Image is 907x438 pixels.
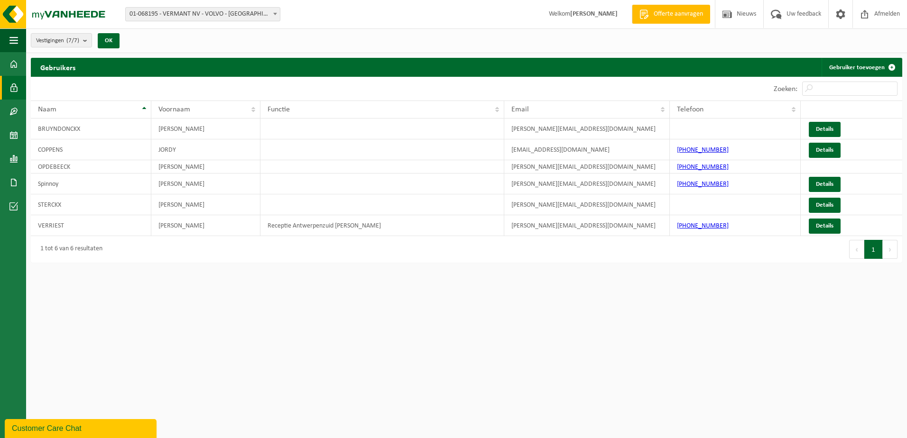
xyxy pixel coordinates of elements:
td: [PERSON_NAME][EMAIL_ADDRESS][DOMAIN_NAME] [504,215,670,236]
td: BRUYNDONCKX [31,119,151,139]
button: Vestigingen(7/7) [31,33,92,47]
span: 01-068195 - VERMANT NV - VOLVO - MECHELEN [125,7,280,21]
span: Vestigingen [36,34,79,48]
td: Receptie Antwerpenzuid [PERSON_NAME] [260,215,504,236]
span: Voornaam [158,106,190,113]
td: OPDEBEECK [31,160,151,173]
a: [PHONE_NUMBER] [677,146,729,154]
div: 1 tot 6 van 6 resultaten [36,241,102,258]
button: OK [98,33,120,48]
a: Details [809,219,841,234]
td: [PERSON_NAME][EMAIL_ADDRESS][DOMAIN_NAME] [504,173,670,194]
button: Next [883,240,898,259]
td: [PERSON_NAME] [151,160,260,173]
td: Spinnoy [31,173,151,194]
span: Naam [38,106,56,113]
button: 1 [864,240,883,259]
td: [PERSON_NAME][EMAIL_ADDRESS][DOMAIN_NAME] [504,119,670,139]
h2: Gebruikers [31,58,85,76]
span: 01-068195 - VERMANT NV - VOLVO - MECHELEN [126,8,280,21]
span: Telefoon [677,106,703,113]
span: Offerte aanvragen [651,9,705,19]
strong: [PERSON_NAME] [570,10,618,18]
a: Gebruiker toevoegen [822,58,901,77]
td: [PERSON_NAME] [151,119,260,139]
label: Zoeken: [774,85,797,93]
a: Details [809,143,841,158]
iframe: chat widget [5,417,158,438]
td: STERCKX [31,194,151,215]
a: [PHONE_NUMBER] [677,222,729,229]
a: [PHONE_NUMBER] [677,164,729,171]
td: [PERSON_NAME] [151,173,260,194]
td: [PERSON_NAME][EMAIL_ADDRESS][DOMAIN_NAME] [504,160,670,173]
count: (7/7) [66,37,79,44]
a: Offerte aanvragen [632,5,710,24]
a: Details [809,177,841,192]
span: Email [511,106,529,113]
td: [PERSON_NAME][EMAIL_ADDRESS][DOMAIN_NAME] [504,194,670,215]
a: Details [809,198,841,213]
td: COPPENS [31,139,151,160]
td: [PERSON_NAME] [151,215,260,236]
td: [PERSON_NAME] [151,194,260,215]
td: VERRIEST [31,215,151,236]
a: [PHONE_NUMBER] [677,181,729,188]
td: [EMAIL_ADDRESS][DOMAIN_NAME] [504,139,670,160]
button: Previous [849,240,864,259]
a: Details [809,122,841,137]
span: Functie [268,106,290,113]
td: JORDY [151,139,260,160]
